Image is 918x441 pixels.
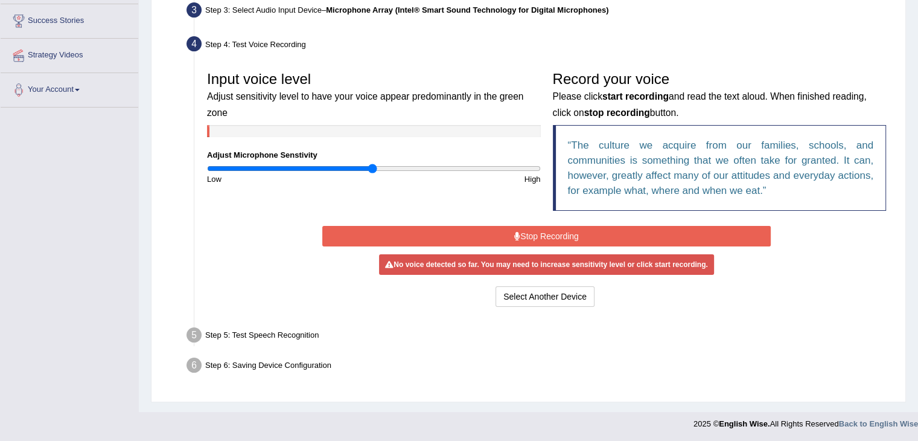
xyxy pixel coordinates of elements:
[584,108,650,118] b: stop recording
[374,173,546,185] div: High
[181,33,900,59] div: Step 4: Test Voice Recording
[553,71,887,119] h3: Record your voice
[496,286,594,307] button: Select Another Device
[568,140,874,196] q: The culture we acquire from our families, schools, and communities is something that we often tak...
[207,71,541,119] h3: Input voice level
[379,254,713,275] div: No voice detected so far. You may need to increase sensitivity level or click start recording.
[207,149,317,161] label: Adjust Microphone Senstivity
[1,73,138,103] a: Your Account
[719,419,770,428] strong: English Wise.
[322,226,771,246] button: Stop Recording
[839,419,918,428] a: Back to English Wise
[181,354,900,381] div: Step 6: Saving Device Configuration
[553,91,867,117] small: Please click and read the text aloud. When finished reading, click on button.
[1,4,138,34] a: Success Stories
[1,39,138,69] a: Strategy Videos
[181,324,900,350] div: Step 5: Test Speech Recognition
[207,91,523,117] small: Adjust sensitivity level to have your voice appear predominantly in the green zone
[693,412,918,430] div: 2025 © All Rights Reserved
[201,173,374,185] div: Low
[322,5,608,14] span: –
[602,91,669,101] b: start recording
[326,5,608,14] b: Microphone Array (Intel® Smart Sound Technology for Digital Microphones)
